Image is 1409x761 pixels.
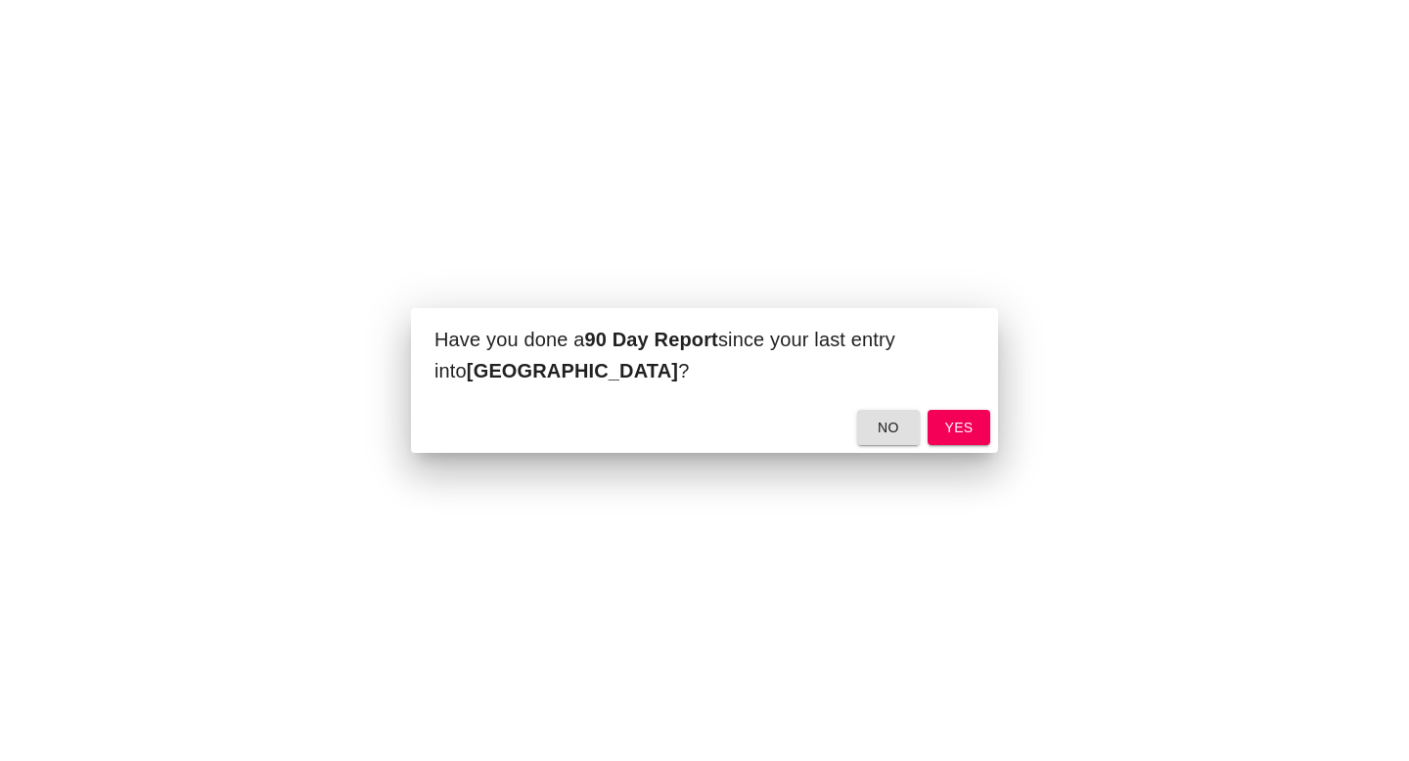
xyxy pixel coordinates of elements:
span: Have you done a since your last entry into ? [434,329,895,381]
b: [GEOGRAPHIC_DATA] [467,360,678,381]
button: yes [928,410,990,446]
span: no [873,416,904,440]
b: 90 Day Report [584,329,717,350]
button: no [857,410,920,446]
span: yes [943,416,975,440]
